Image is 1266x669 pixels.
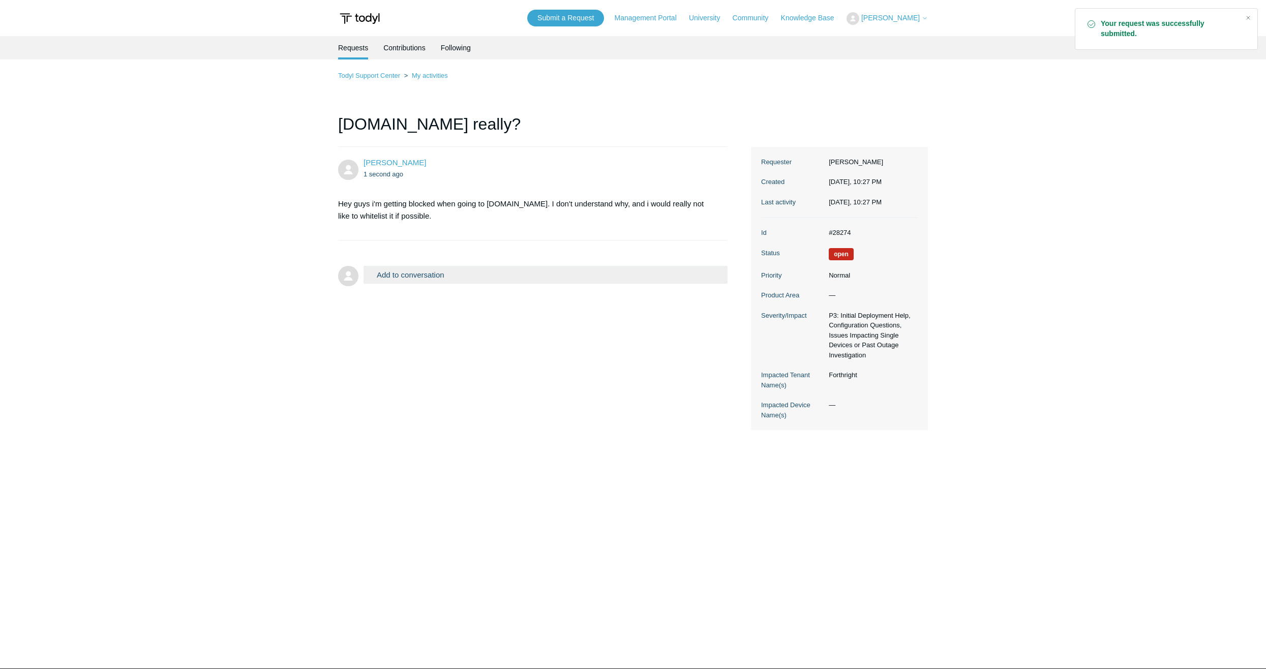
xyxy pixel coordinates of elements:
[761,197,824,207] dt: Last activity
[615,13,687,23] a: Management Portal
[781,13,845,23] a: Knowledge Base
[761,270,824,281] dt: Priority
[733,13,779,23] a: Community
[364,158,426,167] a: [PERSON_NAME]
[338,112,728,147] h1: [DOMAIN_NAME] really?
[364,266,728,284] button: Add to conversation
[338,72,402,79] li: Todyl Support Center
[824,370,918,380] dd: Forthright
[824,290,918,300] dd: —
[847,12,928,25] button: [PERSON_NAME]
[1241,11,1255,25] div: Close
[761,157,824,167] dt: Requester
[761,248,824,258] dt: Status
[364,158,426,167] span: Frank Merino
[383,36,426,59] a: Contributions
[761,290,824,300] dt: Product Area
[412,72,448,79] a: My activities
[824,228,918,238] dd: #28274
[824,311,918,360] dd: P3: Initial Deployment Help, Configuration Questions, Issues Impacting Single Devices or Past Out...
[829,178,882,186] time: 09/19/2025, 22:27
[689,13,730,23] a: University
[338,198,717,222] p: Hey guys i'm getting blocked when going to [DOMAIN_NAME]. I don't understand why, and i would rea...
[1101,19,1237,39] strong: Your request was successfully submitted.
[761,370,824,390] dt: Impacted Tenant Name(s)
[824,400,918,410] dd: —
[829,198,882,206] time: 09/19/2025, 22:27
[829,248,854,260] span: We are working on a response for you
[441,36,471,59] a: Following
[761,400,824,420] dt: Impacted Device Name(s)
[338,72,400,79] a: Todyl Support Center
[402,72,448,79] li: My activities
[761,228,824,238] dt: Id
[861,14,920,22] span: [PERSON_NAME]
[527,10,604,26] a: Submit a Request
[364,170,403,178] time: 09/19/2025, 22:27
[824,157,918,167] dd: [PERSON_NAME]
[761,177,824,187] dt: Created
[824,270,918,281] dd: Normal
[338,36,368,59] li: Requests
[761,311,824,321] dt: Severity/Impact
[338,9,381,28] img: Todyl Support Center Help Center home page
